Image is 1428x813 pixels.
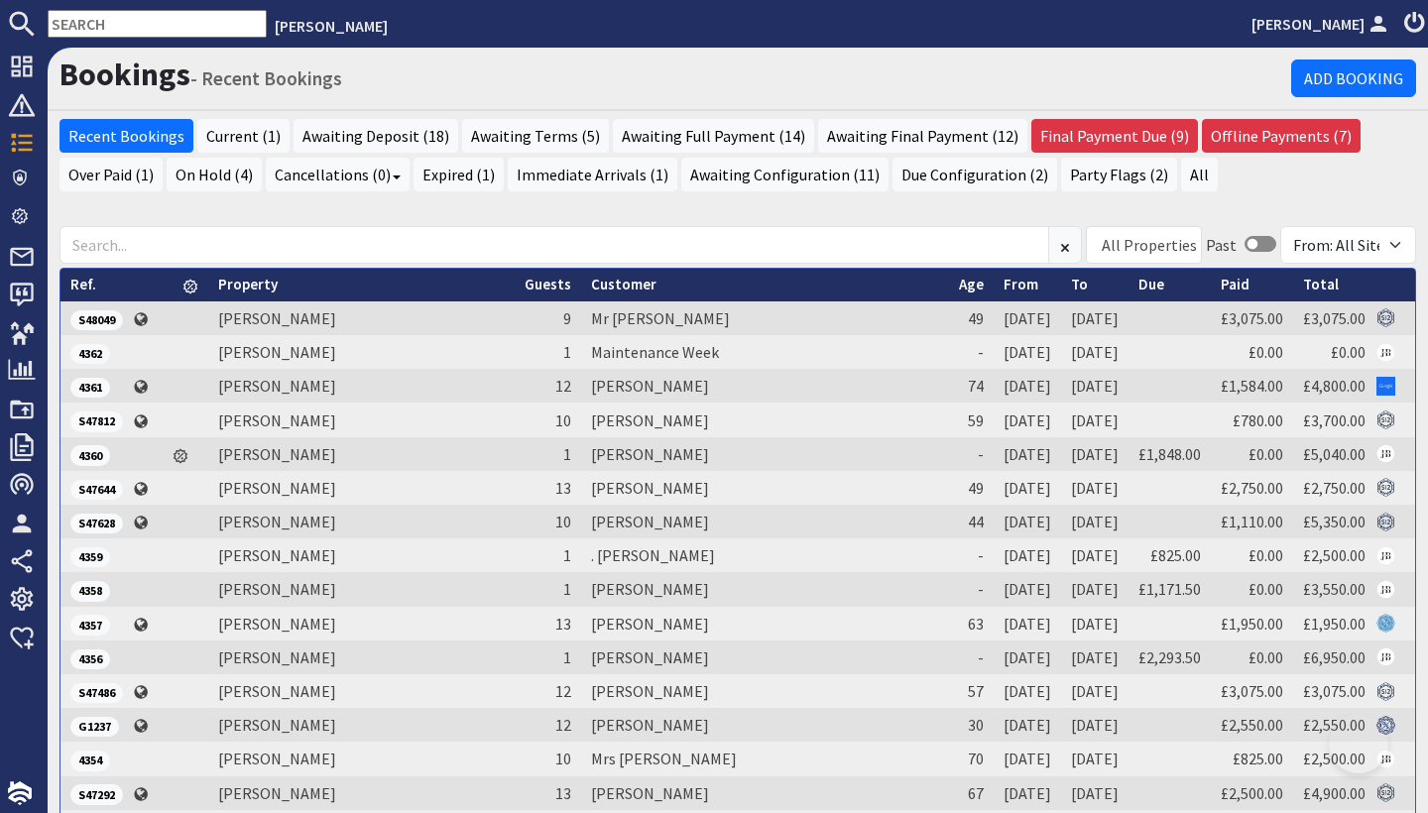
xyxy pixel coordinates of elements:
[581,538,949,572] td: . [PERSON_NAME]
[1061,572,1129,606] td: [DATE]
[1249,342,1283,362] a: £0.00
[1303,614,1366,634] a: £1,950.00
[1251,12,1392,36] a: [PERSON_NAME]
[994,708,1061,742] td: [DATE]
[218,783,336,803] a: [PERSON_NAME]
[1233,749,1283,768] a: £825.00
[70,579,110,599] a: 4358
[563,308,571,328] span: 9
[70,717,119,737] span: G1237
[1221,681,1283,701] a: £3,075.00
[1138,579,1201,599] a: £1,171.50
[1061,369,1129,403] td: [DATE]
[1061,607,1129,640] td: [DATE]
[70,344,110,364] span: 4362
[70,647,110,667] a: 4356
[555,478,571,498] span: 13
[8,781,32,805] img: staytech_i_w-64f4e8e9ee0a9c174fd5317b4b171b261742d2d393467e5bdba4413f4f884c10.svg
[1303,478,1366,498] a: £2,750.00
[555,614,571,634] span: 13
[1221,376,1283,396] a: £1,584.00
[1303,681,1366,701] a: £3,075.00
[1303,545,1366,565] a: £2,500.00
[70,615,110,635] span: 4357
[581,640,949,674] td: [PERSON_NAME]
[70,715,119,735] a: G1237
[994,301,1061,335] td: [DATE]
[1202,119,1361,153] a: Offline Payments (7)
[167,158,262,191] a: On Hold (4)
[949,471,994,505] td: 49
[1138,647,1201,667] a: £2,293.50
[1303,749,1366,768] a: £2,500.00
[70,444,110,464] a: 4360
[1221,512,1283,531] a: £1,110.00
[70,514,123,533] span: S47628
[48,10,267,38] input: SEARCH
[218,512,336,531] a: [PERSON_NAME]
[994,369,1061,403] td: [DATE]
[70,784,123,804] span: S47292
[218,444,336,464] a: [PERSON_NAME]
[70,411,123,431] span: S47812
[581,505,949,538] td: [PERSON_NAME]
[1129,269,1211,301] th: Due
[1221,614,1283,634] a: £1,950.00
[1061,640,1129,674] td: [DATE]
[818,119,1027,153] a: Awaiting Final Payment (12)
[1031,119,1198,153] a: Final Payment Due (9)
[70,545,110,565] a: 4359
[70,614,110,634] a: 4357
[1181,158,1218,191] a: All
[218,647,336,667] a: [PERSON_NAME]
[563,444,571,464] span: 1
[994,674,1061,708] td: [DATE]
[1376,580,1395,599] img: Referer: Jurston Barn
[218,545,336,565] a: [PERSON_NAME]
[70,480,123,500] span: S47644
[218,308,336,328] a: [PERSON_NAME]
[1138,444,1201,464] a: £1,848.00
[1291,59,1416,97] a: Add Booking
[1303,579,1366,599] a: £3,550.00
[1221,478,1283,498] a: £2,750.00
[994,640,1061,674] td: [DATE]
[1061,674,1129,708] td: [DATE]
[1303,410,1366,430] a: £3,700.00
[294,119,458,153] a: Awaiting Deposit (18)
[1249,444,1283,464] a: £0.00
[959,275,984,293] a: Age
[59,158,163,191] a: Over Paid (1)
[1376,377,1395,396] img: Referer: Google
[994,572,1061,606] td: [DATE]
[508,158,677,191] a: Immediate Arrivals (1)
[1061,471,1129,505] td: [DATE]
[1249,545,1283,565] a: £0.00
[1329,714,1388,773] iframe: Toggle Customer Support
[218,410,336,430] a: [PERSON_NAME]
[1061,742,1129,775] td: [DATE]
[1376,343,1395,362] img: Referer: Jurston Barn
[70,308,123,328] a: S48049
[949,437,994,471] td: -
[1061,437,1129,471] td: [DATE]
[949,607,994,640] td: 63
[1331,342,1366,362] a: £0.00
[994,335,1061,369] td: [DATE]
[1303,647,1366,667] a: £6,950.00
[1376,410,1395,429] img: Referer: Sleeps 12
[1221,275,1249,293] a: Paid
[1150,545,1201,565] a: £825.00
[218,715,336,735] a: [PERSON_NAME]
[994,471,1061,505] td: [DATE]
[563,579,571,599] span: 1
[1303,444,1366,464] a: £5,040.00
[1221,308,1283,328] a: £3,075.00
[1303,275,1339,293] a: Total
[949,301,994,335] td: 49
[1376,308,1395,327] img: Referer: Sleeps 12
[949,505,994,538] td: 44
[581,674,949,708] td: [PERSON_NAME]
[70,649,110,669] span: 4356
[581,471,949,505] td: [PERSON_NAME]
